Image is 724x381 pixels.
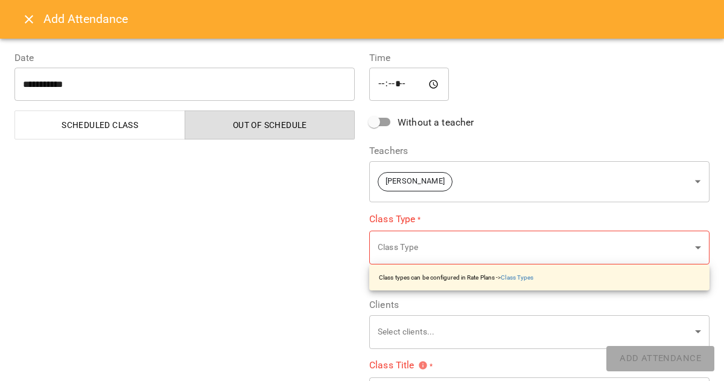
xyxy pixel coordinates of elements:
span: Scheduled class [22,118,178,132]
label: Time [369,53,710,63]
p: Select clients... [378,326,690,338]
p: Class Type [378,242,690,254]
svg: Please specify class title or select clients [418,360,428,370]
div: Select clients... [369,315,710,349]
h6: Add Attendance [43,10,710,28]
span: Without a teacher [398,115,474,130]
label: Clients [369,300,710,310]
label: Class Type [369,212,710,226]
label: Date [14,53,355,63]
button: Scheduled class [14,110,185,139]
span: Out of Schedule [192,118,348,132]
a: Class Types [501,274,533,281]
span: [PERSON_NAME] [378,176,452,187]
div: [PERSON_NAME] [369,161,710,202]
p: Class types can be configured in Rate Plans -> [379,273,533,282]
button: Out of Schedule [185,110,355,139]
span: Class Title [369,360,428,370]
div: Class Type [369,231,710,265]
label: Teachers [369,146,710,156]
button: Close [14,5,43,34]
